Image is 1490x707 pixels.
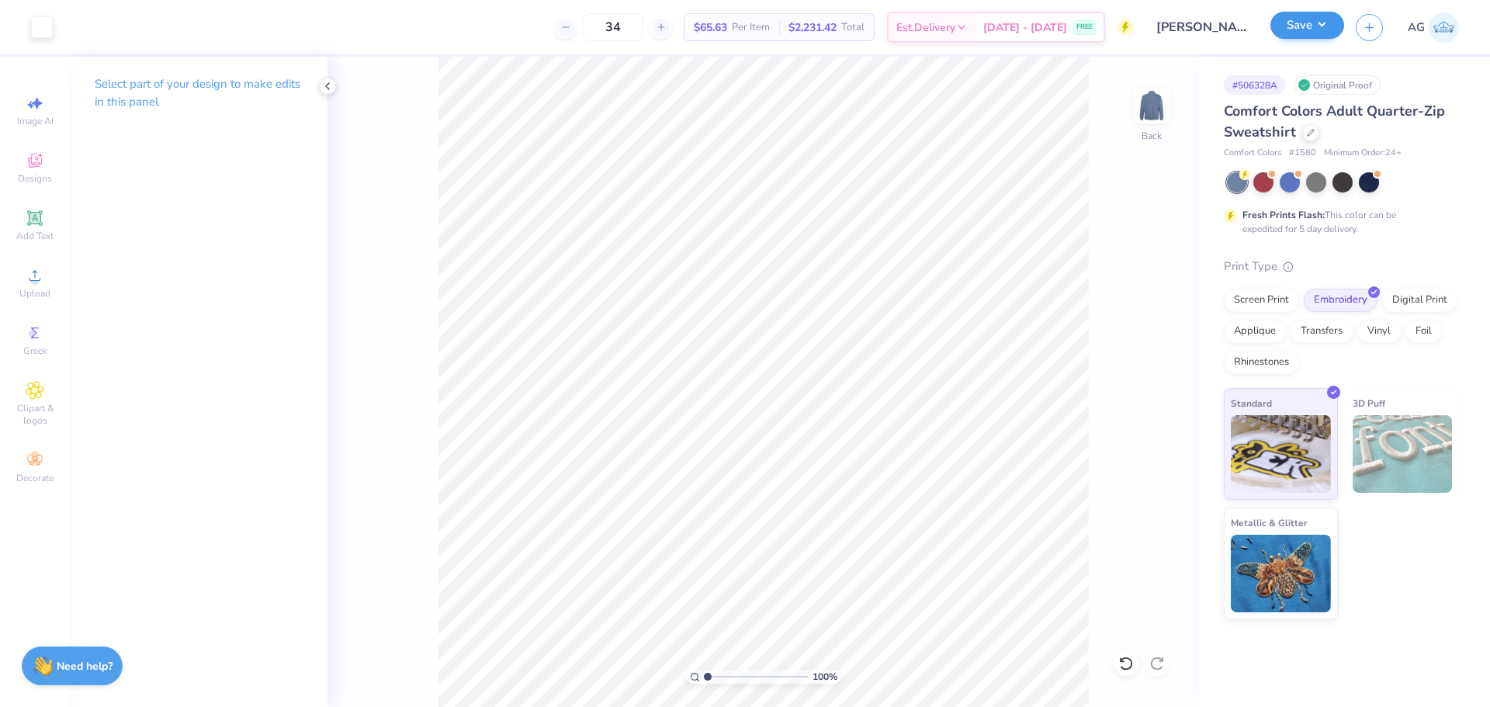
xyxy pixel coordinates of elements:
div: Embroidery [1304,289,1377,312]
span: Comfort Colors [1224,147,1281,160]
div: Foil [1405,320,1442,343]
button: Save [1270,12,1344,39]
div: Print Type [1224,258,1459,276]
span: Est. Delivery [896,19,955,36]
strong: Fresh Prints Flash: [1242,209,1325,221]
div: Digital Print [1382,289,1457,312]
span: [DATE] - [DATE] [983,19,1067,36]
span: AG [1408,19,1425,36]
div: Vinyl [1357,320,1401,343]
div: Back [1142,129,1162,143]
img: Metallic & Glitter [1231,535,1331,612]
span: Metallic & Glitter [1231,515,1308,531]
div: Transfers [1291,320,1353,343]
span: Image AI [17,115,54,127]
img: Aljosh Eyron Garcia [1429,12,1459,43]
input: – – [583,13,643,41]
a: AG [1408,12,1459,43]
div: # 506328A [1224,75,1286,95]
span: Designs [18,172,52,185]
span: $2,231.42 [788,19,837,36]
span: # 1580 [1289,147,1316,160]
div: Rhinestones [1224,351,1299,374]
span: Total [841,19,865,36]
span: Comfort Colors Adult Quarter-Zip Sweatshirt [1224,102,1445,141]
span: Upload [19,287,50,300]
input: Untitled Design [1145,12,1259,43]
div: Applique [1224,320,1286,343]
strong: Need help? [57,659,113,674]
span: FREE [1076,22,1093,33]
span: Per Item [732,19,770,36]
img: Back [1136,90,1167,121]
span: $65.63 [694,19,727,36]
span: 3D Puff [1353,395,1385,411]
span: Decorate [16,472,54,484]
div: This color can be expedited for 5 day delivery. [1242,208,1433,236]
img: 3D Puff [1353,415,1453,493]
span: Add Text [16,230,54,242]
div: Screen Print [1224,289,1299,312]
span: Greek [23,345,47,357]
div: Original Proof [1294,75,1381,95]
span: Clipart & logos [8,402,62,427]
span: Standard [1231,395,1272,411]
span: Minimum Order: 24 + [1324,147,1402,160]
p: Select part of your design to make edits in this panel [95,75,303,111]
img: Standard [1231,415,1331,493]
span: 100 % [813,670,837,684]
